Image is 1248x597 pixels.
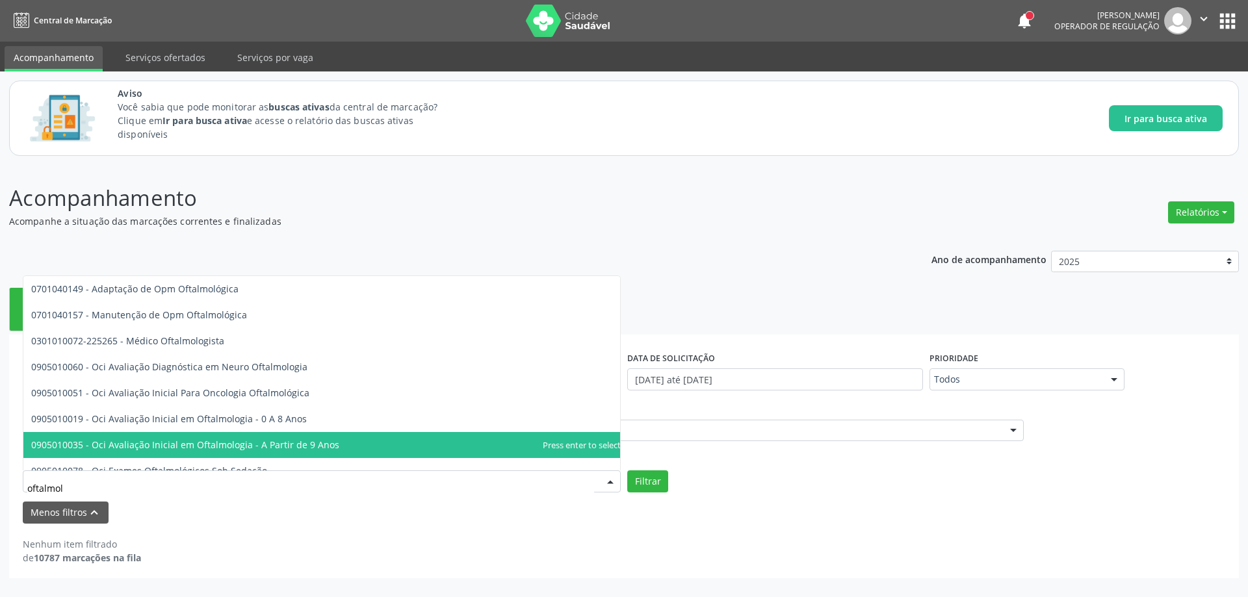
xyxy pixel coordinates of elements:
button: Menos filtroskeyboard_arrow_up [23,502,109,524]
strong: buscas ativas [268,101,329,113]
p: Acompanhamento [9,182,870,214]
span: Todos [934,373,1098,386]
div: de [23,551,141,565]
span: 0301010072-225265 - Médico Oftalmologista [31,335,224,347]
button: Filtrar [627,470,668,492]
a: Serviços por vaga [228,46,322,69]
span: Central de Marcação [34,15,112,26]
label: DATA DE SOLICITAÇÃO [627,348,715,368]
strong: 10787 marcações na fila [34,552,141,564]
p: Acompanhe a situação das marcações correntes e finalizadas [9,214,870,228]
button:  [1191,7,1216,34]
img: Imagem de CalloutCard [25,89,99,147]
div: Nenhum item filtrado [23,537,141,551]
a: Serviços ofertados [116,46,214,69]
span: Aviso [118,86,461,100]
i:  [1197,12,1211,26]
div: [PERSON_NAME] [1054,10,1160,21]
span: 0905010078 - Oci Exames Oftalmológicos Sob Sedação [31,464,267,477]
button: apps [1216,10,1239,32]
span: 0701040149 - Adaptação de Opm Oftalmológica [31,283,239,295]
span: 0905010060 - Oci Avaliação Diagnóstica em Neuro Oftalmologia [31,361,307,373]
img: img [1164,7,1191,34]
button: Relatórios [1168,201,1234,223]
a: Central de Marcação [9,10,112,31]
div: Nova marcação [19,313,84,323]
a: Acompanhamento [5,46,103,71]
button: notifications [1015,12,1033,30]
span: Operador de regulação [1054,21,1160,32]
p: Você sabia que pode monitorar as da central de marcação? Clique em e acesse o relatório das busca... [118,100,461,141]
span: 0905010035 - Oci Avaliação Inicial em Oftalmologia - A Partir de 9 Anos [31,438,339,451]
span: Ir para busca ativa [1124,112,1207,125]
span: 0905010051 - Oci Avaliação Inicial Para Oncologia Oftalmológica [31,387,309,399]
input: Selecionar procedimento [27,475,594,501]
label: Prioridade [929,348,978,368]
p: Ano de acompanhamento [931,251,1046,267]
span: 0905010019 - Oci Avaliação Inicial em Oftalmologia - 0 A 8 Anos [31,413,307,425]
span: 0701040157 - Manutenção de Opm Oftalmológica [31,309,247,321]
button: Ir para busca ativa [1109,105,1223,131]
strong: Ir para busca ativa [162,114,247,127]
i: keyboard_arrow_up [87,505,101,520]
input: Selecione um intervalo [627,368,923,390]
